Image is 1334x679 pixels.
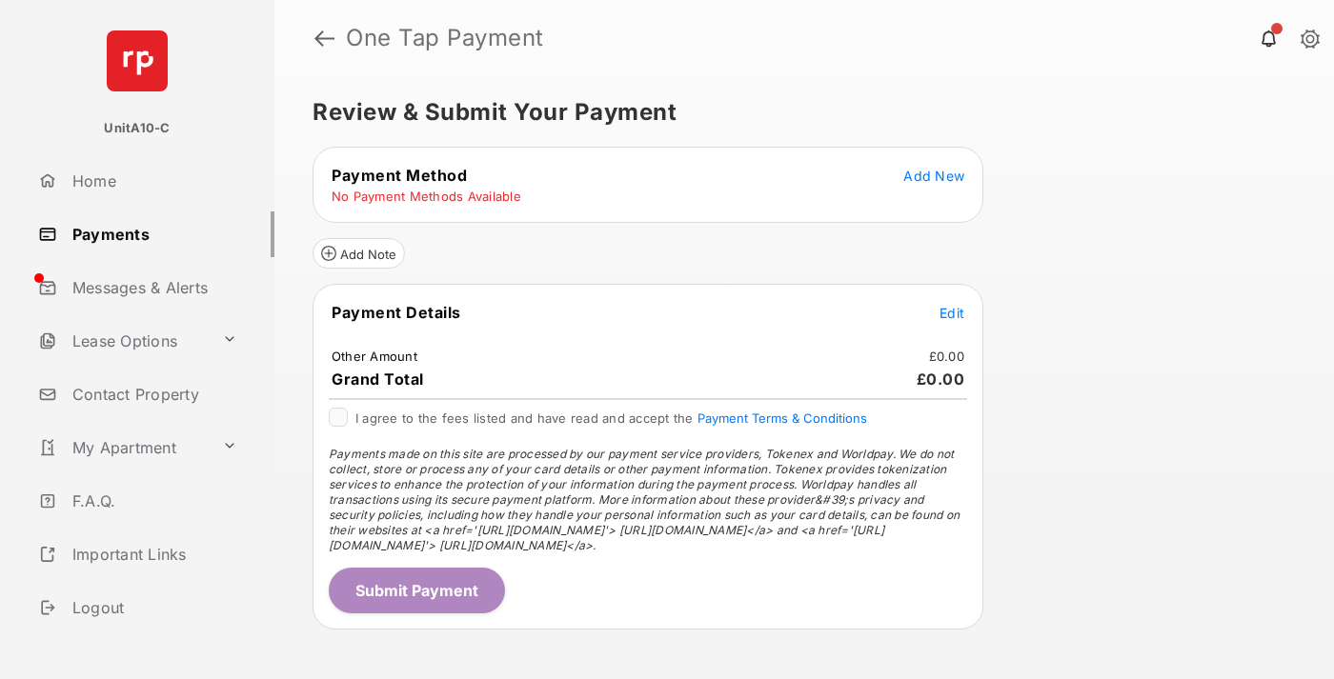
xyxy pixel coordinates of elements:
[331,348,418,365] td: Other Amount
[332,369,424,389] span: Grand Total
[30,585,274,630] a: Logout
[313,101,1281,124] h5: Review & Submit Your Payment
[697,410,867,426] button: I agree to the fees listed and have read and accept the
[104,119,170,138] p: UnitA10-C
[313,238,405,269] button: Add Note
[346,27,544,50] strong: One Tap Payment
[30,371,274,417] a: Contact Property
[30,211,274,257] a: Payments
[928,348,965,365] td: £0.00
[30,478,274,524] a: F.A.Q.
[940,305,964,321] span: Edit
[30,531,245,577] a: Important Links
[332,166,467,185] span: Payment Method
[30,265,274,310] a: Messages & Alerts
[940,303,964,322] button: Edit
[332,303,461,322] span: Payment Details
[917,369,965,389] span: £0.00
[903,168,964,184] span: Add New
[329,568,505,613] button: Submit Payment
[355,410,867,426] span: I agree to the fees listed and have read and accept the
[30,425,214,470] a: My Apartment
[331,188,522,205] td: No Payment Methods Available
[30,318,214,364] a: Lease Options
[30,158,274,204] a: Home
[107,30,168,91] img: svg+xml;base64,PHN2ZyB4bWxucz0iaHR0cDovL3d3dy53My5vcmcvMjAwMC9zdmciIHdpZHRoPSI2NCIgaGVpZ2h0PSI2NC...
[903,166,964,185] button: Add New
[329,447,960,552] span: Payments made on this site are processed by our payment service providers, Tokenex and Worldpay. ...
